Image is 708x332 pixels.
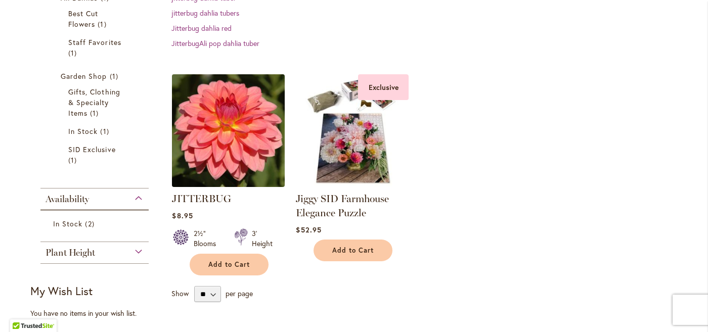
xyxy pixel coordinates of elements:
a: JITTERBUG [172,179,285,189]
span: 1 [90,108,101,118]
a: In Stock 2 [53,218,139,229]
a: Gifts, Clothing &amp; Specialty Items [68,86,123,118]
span: Staff Favorites [68,37,121,47]
span: 1 [100,126,111,136]
span: Show [171,289,189,298]
button: Add to Cart [314,240,392,261]
span: $52.95 [296,225,321,234]
span: In Stock [53,219,82,228]
span: Best Cut Flowers [68,9,98,29]
span: SID Exclusive [68,145,116,154]
div: You have no items in your wish list. [30,308,165,318]
a: Staff Favorites [68,37,123,58]
span: per page [226,289,253,298]
span: 1 [68,155,79,165]
a: Garden Shop [61,71,131,81]
img: JITTERBUG [169,71,288,189]
a: Best Cut Flowers [68,8,123,29]
span: Availability [46,194,89,205]
a: Jiggy SID Farmhouse Elegance Puzzle [296,193,389,219]
span: In Stock [68,126,98,136]
a: Jitterbug dahlia red [171,23,232,33]
span: Add to Cart [332,246,374,255]
span: 1 [110,71,121,81]
span: 2 [85,218,97,229]
a: jitterbug dahlia tubers [171,8,239,18]
img: Jiggy SID Farmhouse Elegance Puzzle [296,74,409,187]
span: Add to Cart [208,260,250,269]
strong: My Wish List [30,283,93,298]
div: 2½" Blooms [194,228,222,249]
span: Plant Height [46,247,95,258]
a: SID Exclusive [68,144,123,165]
a: In Stock [68,126,123,136]
span: 1 [98,19,109,29]
span: $8.95 [172,211,193,220]
a: Jiggy SID Farmhouse Elegance Puzzle Exclusive [296,179,409,189]
span: Gifts, Clothing & Specialty Items [68,87,120,118]
span: 1 [68,48,79,58]
a: JITTERBUG [172,193,231,205]
a: JitterbugAli pop dahlia tuber [171,38,259,48]
button: Add to Cart [190,254,269,275]
div: Exclusive [358,74,409,100]
iframe: Launch Accessibility Center [8,296,36,324]
div: 3' Height [252,228,273,249]
span: Garden Shop [61,71,107,81]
